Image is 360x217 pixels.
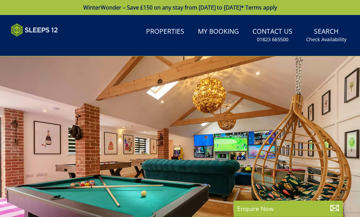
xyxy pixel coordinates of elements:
small: 01823 665500 [257,36,288,43]
a: SearchCheck Availability [303,24,349,46]
small: Check Availability [306,36,346,43]
p: Enquire Now [237,204,340,213]
a: My Booking [195,24,242,40]
img: Sleeps 12 [11,23,58,37]
a: Contact Us01823 665500 [250,24,295,46]
a: Properties [143,24,187,40]
iframe: Customer reviews powered by Trustpilot [8,41,79,47]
